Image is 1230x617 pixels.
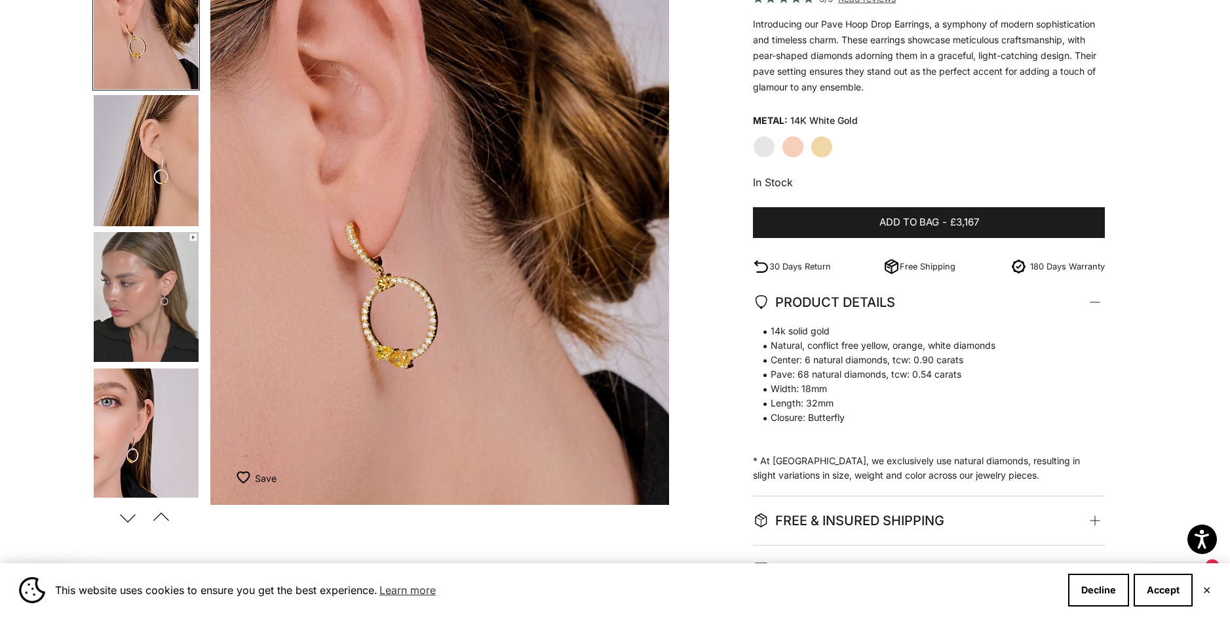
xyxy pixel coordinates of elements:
[753,338,1092,353] span: Natural, conflict free yellow, orange, white diamonds
[753,367,1092,382] span: Pave: 68 natural diamonds, tcw: 0.54 carats
[1134,574,1193,607] button: Accept
[900,260,955,273] p: Free Shipping
[790,111,858,130] variant-option-value: 14K White Gold
[753,496,1105,545] summary: FREE & INSURED SHIPPING
[753,396,1092,410] span: Length: 32mm
[753,410,1092,425] span: Closure: Butterfly
[753,324,1092,338] span: 14k solid gold
[377,580,438,600] a: Learn more
[753,291,895,313] span: PRODUCT DETAILS
[753,16,1105,95] div: Introducing our Pave Hoop Drop Earrings, a symphony of modern sophistication and timeless charm. ...
[1030,260,1105,273] p: 180 Days Warranty
[1068,574,1129,607] button: Decline
[753,207,1105,239] button: Add to bag-£3,167
[94,95,199,226] img: #YellowGold #WhiteGold #RoseGold
[753,174,1105,191] p: In Stock
[94,368,199,498] img: #YellowGold #WhiteGold #RoseGold
[753,278,1105,327] summary: PRODUCT DETAILS
[879,214,939,231] span: Add to bag
[237,471,255,484] img: wishlist
[19,577,45,603] img: Cookie banner
[92,231,200,363] button: Go to item 6
[55,580,1058,600] span: This website uses cookies to ensure you get the best experience.
[237,466,277,492] button: Add to Wishlist
[92,94,200,228] button: Go to item 5
[753,509,944,532] span: FREE & INSURED SHIPPING
[753,111,788,130] legend: Metal:
[753,324,1092,483] p: * At [GEOGRAPHIC_DATA], we exclusively use natural diamonds, resulting in slight variations in si...
[753,559,927,581] span: RETURNS & WARRANTY
[92,367,200,500] button: Go to item 7
[1202,586,1211,594] button: Close
[769,260,831,273] p: 30 Days Return
[94,232,199,362] img: #YellowGold #RoseGold #WhiteGold
[753,382,1092,396] span: Width: 18mm
[753,353,1092,367] span: Center: 6 natural diamonds, tcw: 0.90 carats
[753,546,1105,594] summary: RETURNS & WARRANTY
[950,214,979,231] span: £3,167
